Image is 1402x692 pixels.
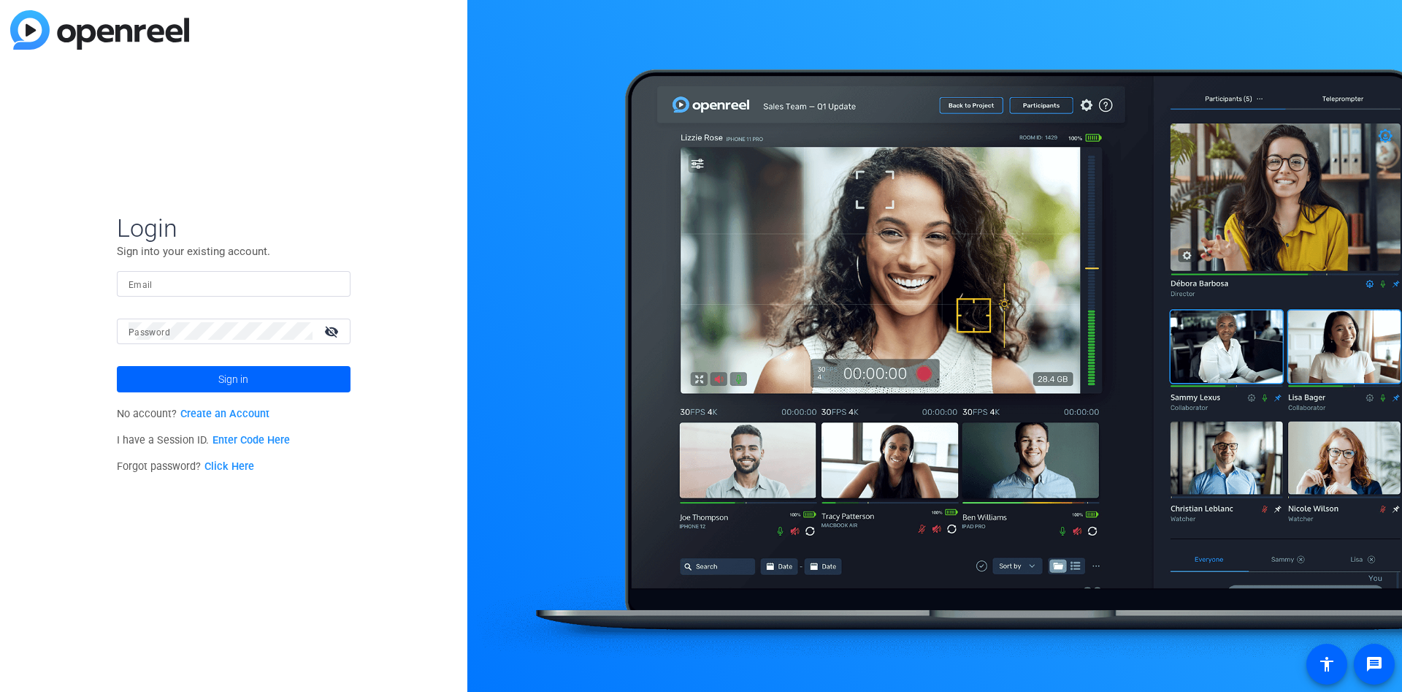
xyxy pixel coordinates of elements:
[1365,655,1383,673] mat-icon: message
[204,460,254,473] a: Click Here
[129,280,153,290] mat-label: Email
[315,321,350,342] mat-icon: visibility_off
[10,10,189,50] img: blue-gradient.svg
[117,408,269,420] span: No account?
[180,408,269,420] a: Create an Account
[129,275,339,292] input: Enter Email Address
[117,213,350,243] span: Login
[117,434,290,446] span: I have a Session ID.
[117,366,350,392] button: Sign in
[129,327,170,338] mat-label: Password
[117,243,350,259] p: Sign into your existing account.
[117,460,254,473] span: Forgot password?
[218,361,248,398] span: Sign in
[1318,655,1336,673] mat-icon: accessibility
[212,434,290,446] a: Enter Code Here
